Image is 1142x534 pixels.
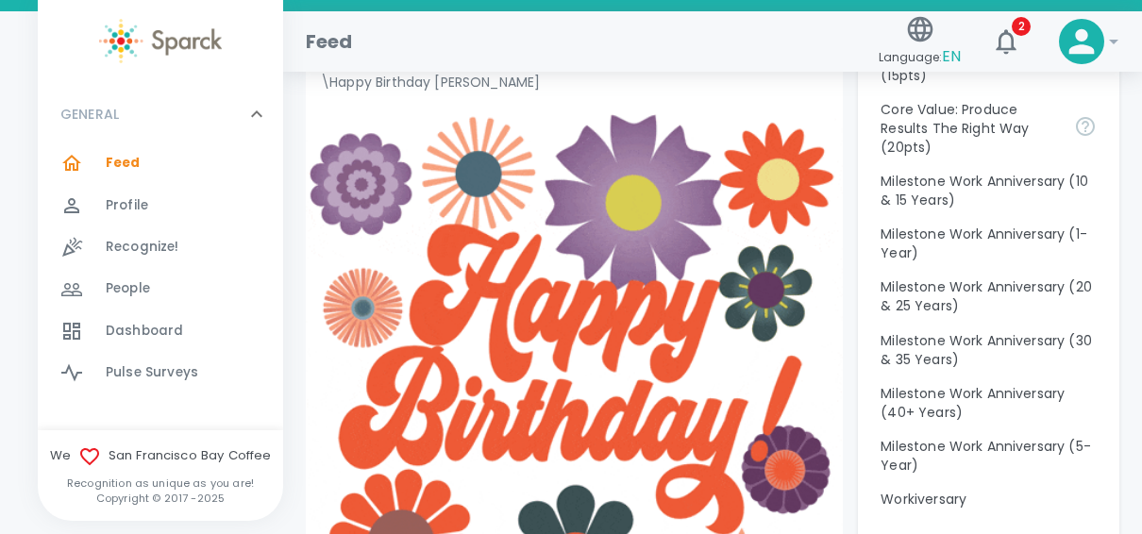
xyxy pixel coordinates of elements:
p: Workiversary [881,490,1097,509]
span: Dashboard [106,322,183,341]
p: GENERAL [60,105,119,124]
h1: Feed [306,26,353,57]
span: People [106,279,150,298]
p: \Happy Birthday [PERSON_NAME] [321,73,828,92]
a: Feed [38,142,283,184]
a: Dashboard [38,310,283,352]
div: GENERAL [38,142,283,401]
p: Milestone Work Anniversary (10 & 15 Years) [881,172,1097,209]
p: Milestone Work Anniversary (5-Year) [881,437,1097,475]
p: Recognition as unique as you are! [38,476,283,491]
span: Recognize! [106,238,179,257]
img: Sparck logo [99,19,222,63]
p: Milestone Work Anniversary (20 & 25 Years) [881,277,1097,315]
a: Sparck logo [38,19,283,63]
p: Copyright © 2017 - 2025 [38,491,283,506]
a: Pulse Surveys [38,352,283,393]
span: Feed [106,154,141,173]
span: We San Francisco Bay Coffee [38,445,283,468]
p: Milestone Work Anniversary (1-Year) [881,225,1097,262]
span: Profile [106,196,148,215]
p: Milestone Work Anniversary (30 & 35 Years) [881,331,1097,369]
span: 2 [1012,17,1031,36]
span: EN [942,45,961,67]
a: Profile [38,185,283,226]
div: GENERAL [38,86,283,142]
p: Milestone Work Anniversary (40+ Years) [881,384,1097,422]
button: 2 [983,19,1029,64]
svg: Find success working together and doing the right thing [1074,115,1097,138]
span: Language: [879,44,961,70]
a: People [38,268,283,309]
span: Pulse Surveys [106,363,198,382]
button: Language:EN [871,8,968,75]
a: Recognize! [38,226,283,268]
p: Core Value: Produce Results The Right Way (20pts) [881,100,1059,157]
